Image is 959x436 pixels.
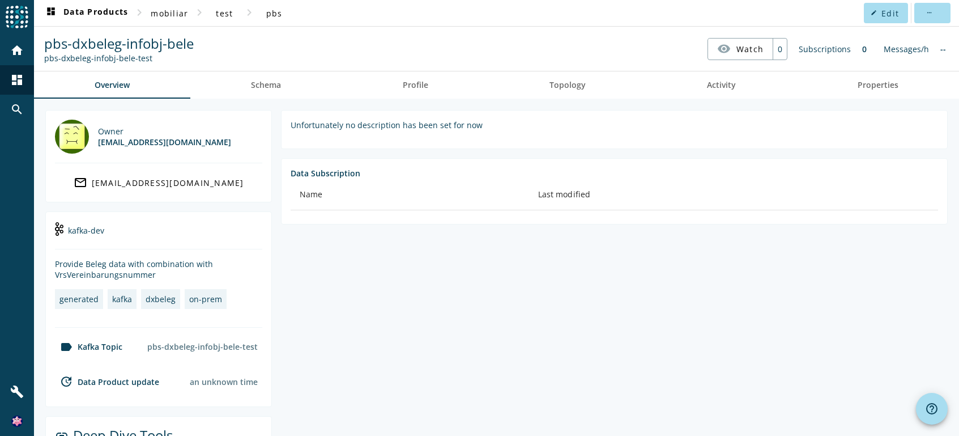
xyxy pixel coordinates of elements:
span: Overview [95,81,130,89]
span: pbs [266,8,283,19]
span: Schema [251,81,281,89]
span: Profile [403,81,428,89]
div: Data Subscription [291,168,938,179]
mat-icon: visibility [717,42,731,56]
button: test [206,3,242,23]
div: Data Product update [55,375,159,388]
button: mobiliar [146,3,193,23]
mat-icon: help_outline [925,402,939,416]
button: Edit [864,3,908,23]
mat-icon: dashboard [44,6,58,20]
img: 6ded2d8033a116437f82dea164308668 [11,416,23,427]
mat-icon: update [59,375,73,388]
th: Name [291,179,529,210]
div: Subscriptions [793,38,856,60]
span: Watch [736,39,764,59]
mat-icon: home [10,44,24,57]
img: undefined [55,222,63,236]
div: No information [935,38,952,60]
div: generated [59,294,99,304]
span: Activity [707,81,736,89]
div: Kafka Topic: pbs-dxbeleg-infobj-bele-test [44,53,194,64]
span: mobiliar [151,8,188,19]
span: test [216,8,233,19]
div: pbs-dxbeleg-infobj-bele-test [143,337,262,357]
mat-icon: search [10,103,24,116]
mat-icon: dashboard [10,73,24,87]
div: Unfortunately no description has been set for now [291,120,938,130]
div: kafka [112,294,132,304]
mat-icon: build [10,385,24,399]
div: Messages/h [878,38,935,60]
div: 0 [856,38,872,60]
mat-icon: more_horiz [926,10,932,16]
img: spoud-logo.svg [6,6,28,28]
span: Topology [549,81,586,89]
button: Data Products [40,3,133,23]
button: Watch [708,39,773,59]
mat-icon: chevron_right [133,6,146,19]
div: [EMAIL_ADDRESS][DOMAIN_NAME] [98,137,231,147]
mat-icon: chevron_right [242,6,256,19]
img: mbx_301610@mobi.ch [55,120,89,154]
div: [EMAIL_ADDRESS][DOMAIN_NAME] [92,177,244,188]
mat-icon: mail_outline [74,176,87,189]
button: pbs [256,3,292,23]
span: pbs-dxbeleg-infobj-bele [44,34,194,53]
div: 0 [773,39,787,60]
span: Edit [881,8,899,19]
div: on-prem [189,294,222,304]
mat-icon: chevron_right [193,6,206,19]
div: dxbeleg [146,294,176,304]
div: Provide Beleg data with combination with VrsVereinbarungsnummer [55,259,262,280]
mat-icon: label [59,340,73,354]
th: Last modified [529,179,938,210]
div: an unknown time [190,376,258,387]
span: Properties [858,81,898,89]
div: kafka-dev [55,221,262,249]
div: Owner [98,126,231,137]
a: [EMAIL_ADDRESS][DOMAIN_NAME] [55,172,262,193]
mat-icon: edit [871,10,877,16]
span: Data Products [44,6,128,20]
div: Kafka Topic [55,340,122,354]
